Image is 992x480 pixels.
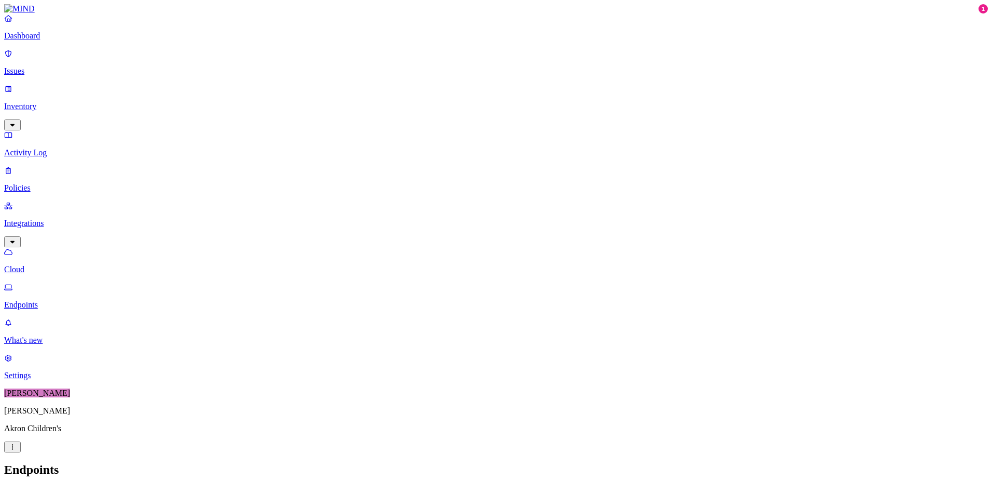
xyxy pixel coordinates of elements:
[4,14,988,41] a: Dashboard
[4,265,988,274] p: Cloud
[4,49,988,76] a: Issues
[4,66,988,76] p: Issues
[979,4,988,14] div: 1
[4,463,988,477] h2: Endpoints
[4,389,70,397] span: [PERSON_NAME]
[4,336,988,345] p: What's new
[4,247,988,274] a: Cloud
[4,201,988,246] a: Integrations
[4,318,988,345] a: What's new
[4,283,988,310] a: Endpoints
[4,406,988,416] p: [PERSON_NAME]
[4,371,988,380] p: Settings
[4,31,988,41] p: Dashboard
[4,300,988,310] p: Endpoints
[4,148,988,157] p: Activity Log
[4,353,988,380] a: Settings
[4,219,988,228] p: Integrations
[4,166,988,193] a: Policies
[4,424,988,433] p: Akron Children's
[4,84,988,129] a: Inventory
[4,130,988,157] a: Activity Log
[4,4,35,14] img: MIND
[4,183,988,193] p: Policies
[4,4,988,14] a: MIND
[4,102,988,111] p: Inventory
